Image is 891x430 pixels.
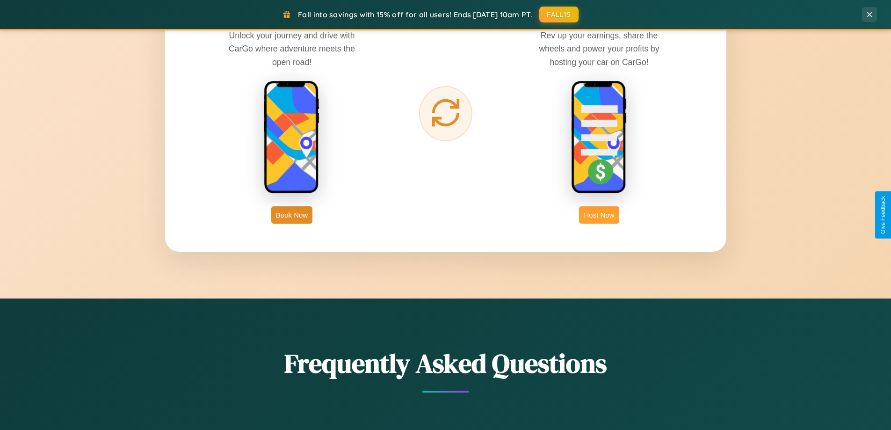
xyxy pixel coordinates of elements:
h2: Frequently Asked Questions [165,345,726,381]
img: host phone [571,80,627,195]
span: Fall into savings with 15% off for all users! Ends [DATE] 10am PT. [298,10,532,19]
button: Host Now [579,206,619,224]
div: Give Feedback [880,196,886,234]
button: Book Now [271,206,312,224]
img: rent phone [264,80,320,195]
button: FALL15 [539,7,579,22]
p: Unlock your journey and drive with CarGo where adventure meets the open road! [222,29,362,68]
p: Rev up your earnings, share the wheels and power your profits by hosting your car on CarGo! [529,29,669,68]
